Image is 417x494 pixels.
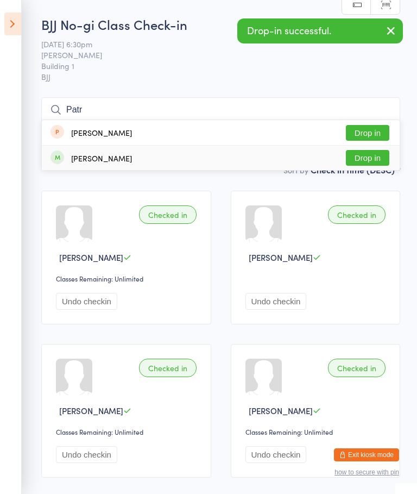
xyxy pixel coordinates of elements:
[328,205,386,224] div: Checked in
[41,97,400,122] input: Search
[41,71,400,82] span: BJJ
[71,128,132,137] div: [PERSON_NAME]
[334,448,399,461] button: Exit kiosk mode
[56,293,117,310] button: Undo checkin
[71,154,132,162] div: [PERSON_NAME]
[346,125,389,141] button: Drop in
[249,405,313,416] span: [PERSON_NAME]
[41,15,400,33] h2: BJJ No-gi Class Check-in
[56,446,117,463] button: Undo checkin
[41,60,383,71] span: Building 1
[139,205,197,224] div: Checked in
[59,252,123,263] span: [PERSON_NAME]
[249,252,313,263] span: [PERSON_NAME]
[41,49,383,60] span: [PERSON_NAME]
[139,359,197,377] div: Checked in
[56,274,200,283] div: Classes Remaining: Unlimited
[245,293,307,310] button: Undo checkin
[334,468,399,476] button: how to secure with pin
[59,405,123,416] span: [PERSON_NAME]
[245,427,389,436] div: Classes Remaining: Unlimited
[328,359,386,377] div: Checked in
[41,39,383,49] span: [DATE] 6:30pm
[245,446,307,463] button: Undo checkin
[346,150,389,166] button: Drop in
[237,18,403,43] div: Drop-in successful.
[56,427,200,436] div: Classes Remaining: Unlimited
